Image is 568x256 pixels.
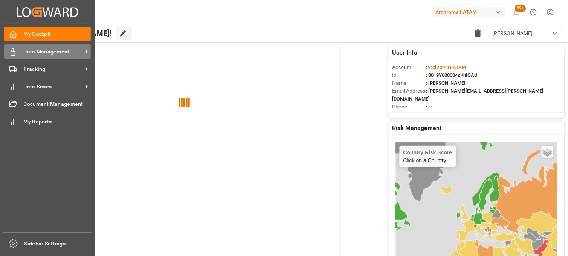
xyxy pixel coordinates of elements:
[542,146,554,158] a: Layers
[24,30,91,38] span: My Cockpit
[31,26,112,40] span: Hello [PERSON_NAME]!
[428,64,466,70] span: Archroma LATAM
[24,240,92,248] span: Sidebar Settings
[392,111,426,119] span: Account Type
[508,4,525,21] button: show 100 new notifications
[487,26,562,40] button: open menu
[392,63,426,71] span: Account
[392,79,426,87] span: Name
[392,103,426,111] span: Phone
[493,29,533,37] span: [PERSON_NAME]
[426,112,445,117] span: : Shipper
[403,149,452,163] div: Click on a Country
[392,88,544,102] span: : [PERSON_NAME][EMAIL_ADDRESS][PERSON_NAME][DOMAIN_NAME]
[24,118,91,126] span: My Reports
[426,64,466,70] span: :
[24,48,83,56] span: Data Management
[426,72,478,78] span: : 0019Y000004zKhIQAU
[426,104,432,110] span: : —
[525,4,542,21] button: Help Center
[426,80,466,86] span: : [PERSON_NAME]
[392,123,442,133] span: Risk Management
[392,87,426,95] span: Email Address
[433,7,505,18] div: Archroma LATAM
[392,48,418,57] span: User Info
[433,5,508,19] button: Archroma LATAM
[24,65,83,73] span: Tracking
[24,100,91,108] span: Document Management
[24,83,83,91] span: Data Bases
[4,97,91,111] a: Document Management
[4,114,91,129] a: My Reports
[4,27,91,41] a: My Cockpit
[403,149,452,155] h4: Country Risk Score
[515,5,526,12] span: 99+
[392,71,426,79] span: Id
